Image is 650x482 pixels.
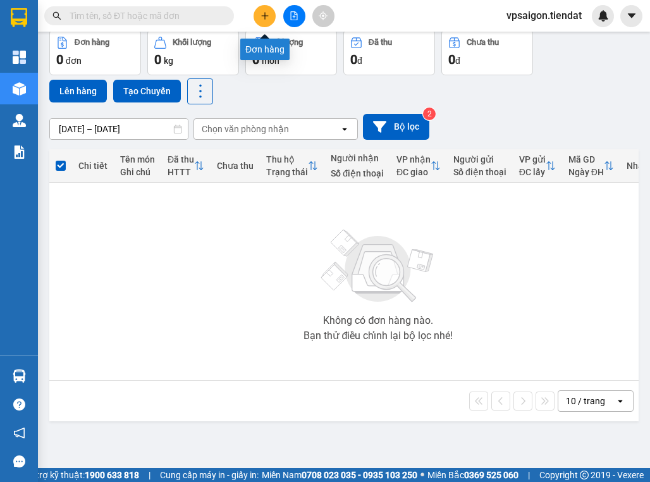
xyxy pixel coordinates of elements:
[266,167,308,177] div: Trạng thái
[240,39,290,60] div: Đơn hàng
[149,468,150,482] span: |
[312,5,334,27] button: aim
[49,80,107,102] button: Lên hàng
[120,167,155,177] div: Ghi chú
[568,154,604,164] div: Mã GD
[331,168,384,178] div: Số điện thoại
[562,149,620,183] th: Toggle SortBy
[363,114,429,140] button: Bộ lọc
[331,153,384,163] div: Người nhận
[519,154,546,164] div: VP gửi
[11,8,27,27] img: logo-vxr
[396,154,431,164] div: VP nhận
[513,149,562,183] th: Toggle SortBy
[13,455,25,467] span: message
[340,124,350,134] svg: open
[168,154,194,164] div: Đã thu
[154,52,161,67] span: 0
[160,468,259,482] span: Cung cấp máy in - giấy in:
[13,114,26,127] img: warehouse-icon
[202,123,289,135] div: Chọn văn phòng nhận
[173,38,211,47] div: Khối lượng
[217,161,254,171] div: Chưa thu
[70,9,219,23] input: Tìm tên, số ĐT hoặc mã đơn
[283,5,305,27] button: file-add
[252,52,259,67] span: 0
[357,56,362,66] span: đ
[420,473,424,478] span: ⚪️
[11,11,30,24] span: Gửi:
[580,471,589,479] span: copyright
[369,38,392,47] div: Đã thu
[453,167,506,177] div: Số điện thoại
[290,11,298,20] span: file-add
[441,30,533,75] button: Chưa thu0đ
[164,56,173,66] span: kg
[302,470,417,480] strong: 0708 023 035 - 0935 103 250
[390,149,447,183] th: Toggle SortBy
[13,51,26,64] img: dashboard-icon
[304,331,453,341] div: Bạn thử điều chỉnh lại bộ lọc nhé!
[168,167,194,177] div: HTTT
[528,468,530,482] span: |
[455,56,460,66] span: đ
[464,470,518,480] strong: 0369 525 060
[423,108,436,120] sup: 2
[566,395,605,407] div: 10 / trang
[319,11,328,20] span: aim
[260,149,324,183] th: Toggle SortBy
[147,30,239,75] button: Khối lượng0kg
[75,38,109,47] div: Đơn hàng
[161,149,211,183] th: Toggle SortBy
[120,154,155,164] div: Tên món
[113,80,181,102] button: Tạo Chuyến
[448,52,455,67] span: 0
[350,52,357,67] span: 0
[453,154,506,164] div: Người gửi
[323,316,433,326] div: Không có đơn hàng nào.
[13,82,26,96] img: warehouse-icon
[9,81,48,94] span: Đã thu :
[85,470,139,480] strong: 1900 633 818
[261,11,269,20] span: plus
[52,11,61,20] span: search
[78,161,107,171] div: Chi tiết
[254,5,276,27] button: plus
[245,30,337,75] button: Số lượng0món
[615,396,625,406] svg: open
[13,399,25,411] span: question-circle
[598,10,609,22] img: icon-new-feature
[262,56,279,66] span: món
[262,468,417,482] span: Miền Nam
[148,11,249,39] div: [PERSON_NAME]
[148,39,249,54] div: tạp hoá tám lan
[427,468,518,482] span: Miền Bắc
[56,52,63,67] span: 0
[568,167,604,177] div: Ngày ĐH
[148,54,249,72] div: 0384934057
[626,10,637,22] span: caret-down
[11,11,139,39] div: [GEOGRAPHIC_DATA]
[9,80,141,95] div: 30.000
[13,427,25,439] span: notification
[266,154,308,164] div: Thu hộ
[467,38,499,47] div: Chưa thu
[50,119,188,139] input: Select a date range.
[13,369,26,383] img: warehouse-icon
[66,56,82,66] span: đơn
[620,5,642,27] button: caret-down
[396,167,431,177] div: ĐC giao
[519,167,546,177] div: ĐC lấy
[496,8,592,23] span: vpsaigon.tiendat
[13,145,26,159] img: solution-icon
[49,30,141,75] button: Đơn hàng0đơn
[343,30,435,75] button: Đã thu0đ
[23,468,139,482] span: Hỗ trợ kỹ thuật:
[315,222,441,311] img: svg+xml;base64,PHN2ZyBjbGFzcz0ibGlzdC1wbHVnX19zdmciIHhtbG5zPSJodHRwOi8vd3d3LnczLm9yZy8yMDAwL3N2Zy...
[148,11,178,24] span: Nhận:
